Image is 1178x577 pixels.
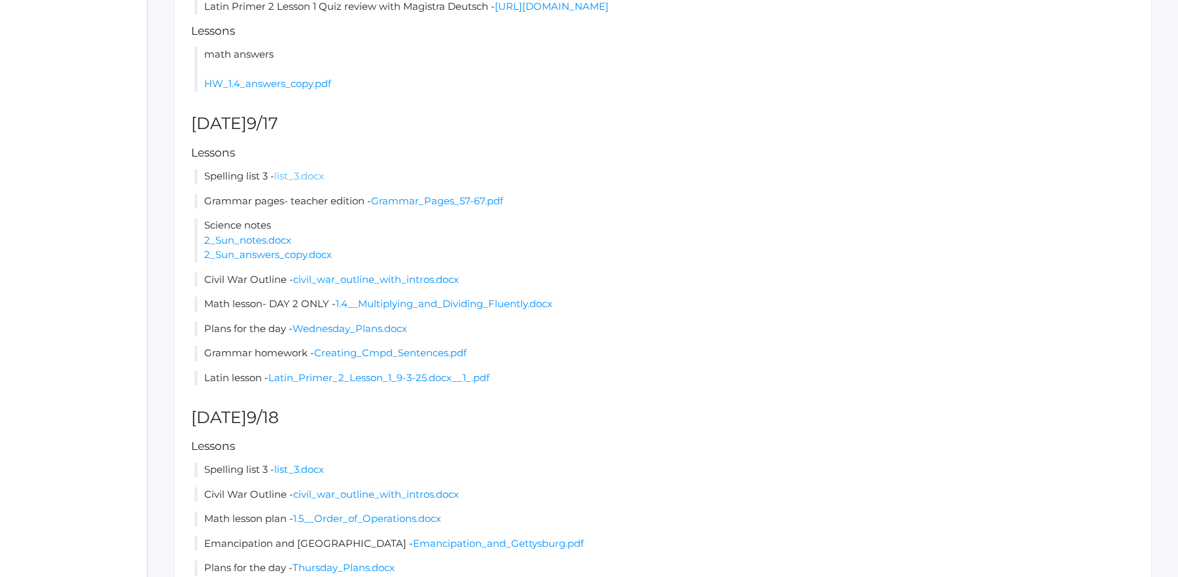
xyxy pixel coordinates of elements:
[274,463,324,475] a: list_3.docx
[293,322,407,335] a: Wednesday_Plans.docx
[194,561,1135,576] li: Plans for the day -
[194,322,1135,337] li: Plans for the day -
[247,407,279,427] span: 9/18
[314,346,467,359] a: Creating_Cmpd_Sentences.pdf
[191,409,1135,427] h2: [DATE]
[194,536,1135,551] li: Emancipation and [GEOGRAPHIC_DATA] -
[413,537,584,549] a: Emancipation_and_Gettysburg.pdf
[194,487,1135,502] li: Civil War Outline -
[293,488,459,500] a: civil_war_outline_with_intros.docx
[194,218,1135,263] li: Science notes
[293,273,459,286] a: civil_war_outline_with_intros.docx
[194,169,1135,184] li: Spelling list 3 -
[371,195,503,207] a: Grammar_Pages_57-67.pdf
[204,248,332,261] a: 2_Sun_answers_copy.docx
[204,234,291,246] a: 2_Sun_notes.docx
[293,512,441,525] a: 1.5__Order_of_Operations.docx
[194,47,1135,92] li: math answers
[268,371,490,384] a: Latin_Primer_2_Lesson_1_9-3-25.docx__1_.pdf
[194,512,1135,527] li: Math lesson plan -
[191,147,1135,159] h5: Lessons
[194,272,1135,288] li: Civil War Outline -
[274,170,324,182] a: list_3.docx
[194,462,1135,477] li: Spelling list 3 -
[194,346,1135,361] li: Grammar homework -
[191,440,1135,453] h5: Lessons
[204,77,331,90] a: HW_1.4_answers_copy.pdf
[194,194,1135,209] li: Grammar pages- teacher edition -
[194,371,1135,386] li: Latin lesson -
[191,25,1135,37] h5: Lessons
[293,561,395,574] a: Thursday_Plans.docx
[336,297,552,310] a: 1.4__Multiplying_and_Dividing_Fluently.docx
[191,115,1135,133] h2: [DATE]
[194,297,1135,312] li: Math lesson- DAY 2 ONLY -
[247,113,278,133] span: 9/17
